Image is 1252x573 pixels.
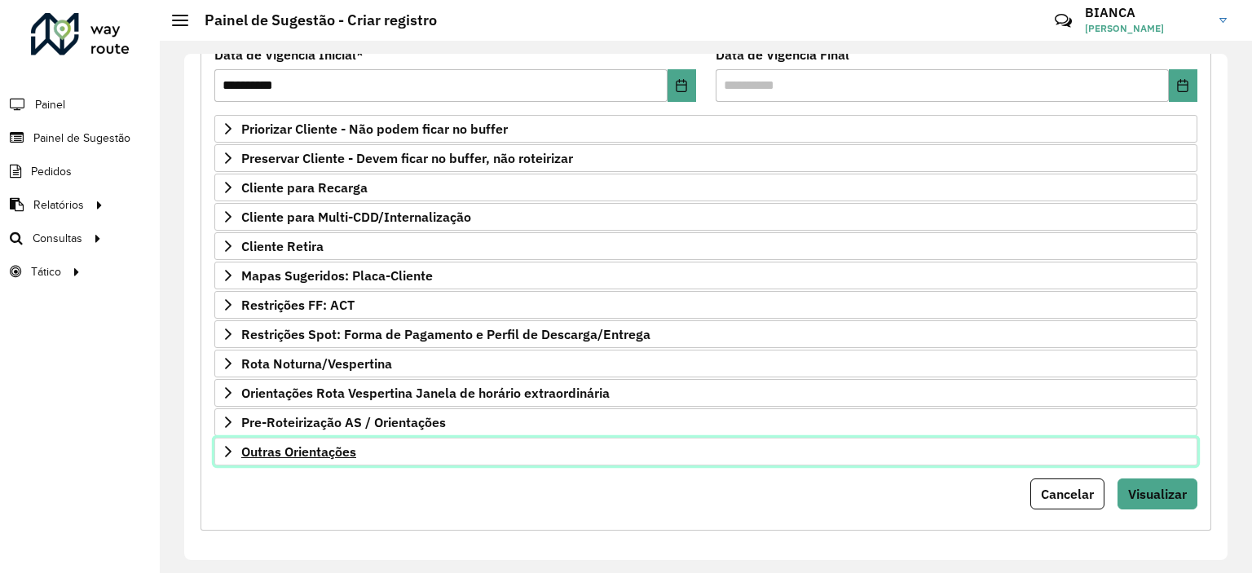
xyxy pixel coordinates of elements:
label: Data de Vigência Inicial [214,45,364,64]
a: Orientações Rota Vespertina Janela de horário extraordinária [214,379,1197,407]
span: Tático [31,263,61,280]
a: Cliente Retira [214,232,1197,260]
a: Cliente para Recarga [214,174,1197,201]
button: Cancelar [1030,478,1104,509]
span: Rota Noturna/Vespertina [241,357,392,370]
span: Cliente para Multi-CDD/Internalização [241,210,471,223]
a: Cliente para Multi-CDD/Internalização [214,203,1197,231]
a: Restrições FF: ACT [214,291,1197,319]
span: Painel de Sugestão [33,130,130,147]
h3: BIANCA [1085,5,1207,20]
a: Mapas Sugeridos: Placa-Cliente [214,262,1197,289]
a: Pre-Roteirização AS / Orientações [214,408,1197,436]
button: Choose Date [668,69,696,102]
span: Restrições FF: ACT [241,298,355,311]
span: Pedidos [31,163,72,180]
span: Relatórios [33,196,84,214]
span: Painel [35,96,65,113]
span: Cliente para Recarga [241,181,368,194]
span: Orientações Rota Vespertina Janela de horário extraordinária [241,386,610,399]
span: Priorizar Cliente - Não podem ficar no buffer [241,122,508,135]
span: Mapas Sugeridos: Placa-Cliente [241,269,433,282]
span: Preservar Cliente - Devem ficar no buffer, não roteirizar [241,152,573,165]
span: Visualizar [1128,486,1187,502]
button: Choose Date [1169,69,1197,102]
span: Restrições Spot: Forma de Pagamento e Perfil de Descarga/Entrega [241,328,650,341]
a: Outras Orientações [214,438,1197,465]
h2: Painel de Sugestão - Criar registro [188,11,437,29]
span: Cliente Retira [241,240,324,253]
label: Data de Vigência Final [716,45,849,64]
a: Preservar Cliente - Devem ficar no buffer, não roteirizar [214,144,1197,172]
span: Outras Orientações [241,445,356,458]
button: Visualizar [1118,478,1197,509]
a: Contato Rápido [1046,3,1081,38]
a: Restrições Spot: Forma de Pagamento e Perfil de Descarga/Entrega [214,320,1197,348]
span: Cancelar [1041,486,1094,502]
span: Pre-Roteirização AS / Orientações [241,416,446,429]
span: [PERSON_NAME] [1085,21,1207,36]
a: Rota Noturna/Vespertina [214,350,1197,377]
a: Priorizar Cliente - Não podem ficar no buffer [214,115,1197,143]
span: Consultas [33,230,82,247]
